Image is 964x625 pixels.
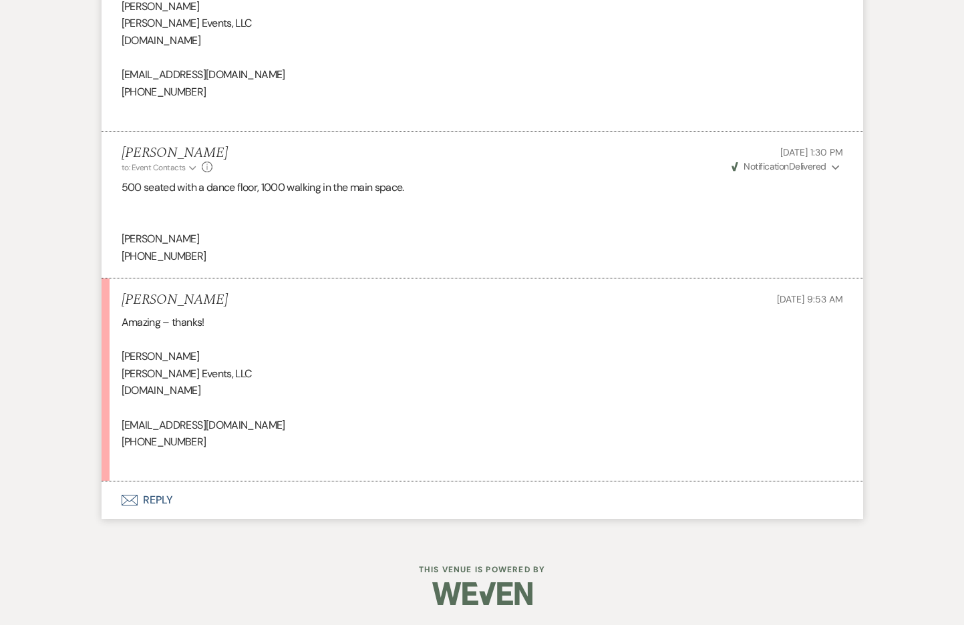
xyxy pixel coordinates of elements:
div: Amazing – thanks! [PERSON_NAME] [PERSON_NAME] Events, LLC [DOMAIN_NAME] [EMAIL_ADDRESS][DOMAIN_NA... [122,314,843,467]
h5: [PERSON_NAME] [122,145,228,162]
h5: [PERSON_NAME] [122,292,228,308]
img: Weven Logo [432,570,532,617]
span: Delivered [732,160,826,172]
button: Reply [102,481,863,519]
span: to: Event Contacts [122,162,186,173]
p: [PERSON_NAME] [122,230,843,248]
span: Notification [744,160,788,172]
span: [DATE] 9:53 AM [777,293,842,305]
p: 500 seated with a dance floor, 1000 walking in the main space. [122,179,843,196]
button: NotificationDelivered [730,160,842,174]
span: [DATE] 1:30 PM [780,146,842,158]
button: to: Event Contacts [122,162,198,174]
p: [PHONE_NUMBER] [122,248,843,265]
